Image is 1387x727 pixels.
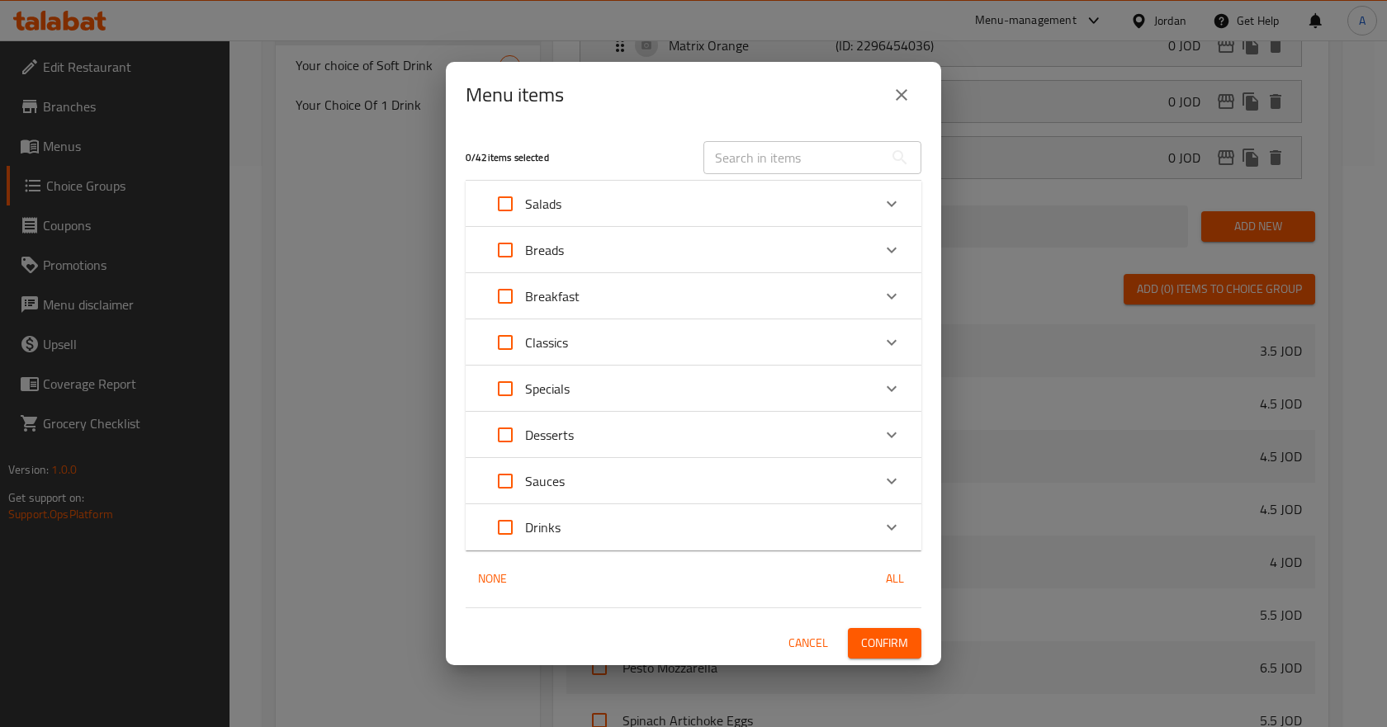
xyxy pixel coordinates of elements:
[525,517,561,537] p: Drinks
[466,151,684,165] h5: 0 / 42 items selected
[869,564,921,594] button: All
[525,240,564,260] p: Breads
[466,82,564,108] h2: Menu items
[466,181,921,227] div: Expand
[882,75,921,115] button: close
[466,227,921,273] div: Expand
[848,628,921,659] button: Confirm
[525,286,580,306] p: Breakfast
[525,379,570,399] p: Specials
[525,471,565,491] p: Sauces
[861,633,908,654] span: Confirm
[466,319,921,366] div: Expand
[525,194,561,214] p: Salads
[466,273,921,319] div: Expand
[466,412,921,458] div: Expand
[466,504,921,550] div: Expand
[466,458,921,504] div: Expand
[466,366,921,412] div: Expand
[525,425,574,445] p: Desserts
[703,141,883,174] input: Search in items
[875,569,915,589] span: All
[466,564,518,594] button: None
[525,333,568,352] p: Classics
[472,569,512,589] span: None
[782,628,835,659] button: Cancel
[788,633,828,654] span: Cancel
